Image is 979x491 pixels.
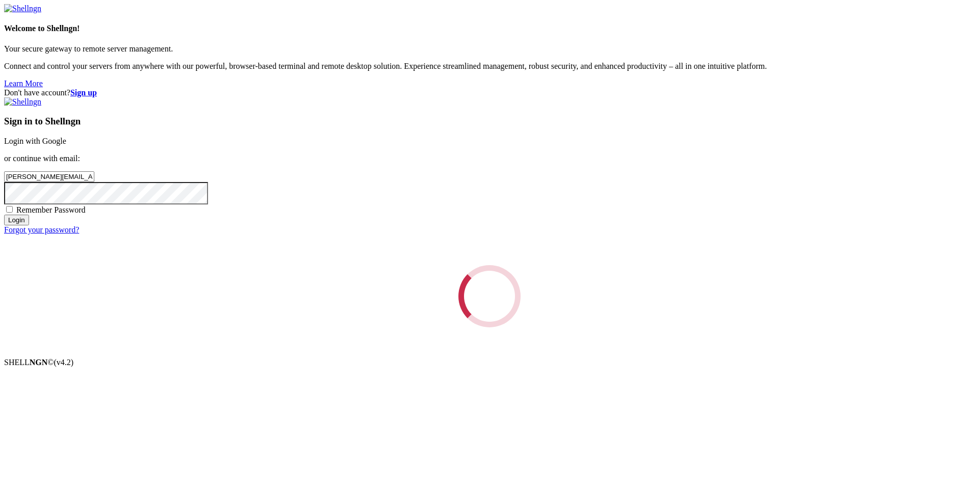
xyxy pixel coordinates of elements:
p: Connect and control your servers from anywhere with our powerful, browser-based terminal and remo... [4,62,975,71]
span: 4.2.0 [54,358,74,367]
h3: Sign in to Shellngn [4,116,975,127]
a: Sign up [70,88,97,97]
span: SHELL © [4,358,73,367]
div: Loading... [458,265,521,327]
img: Shellngn [4,97,41,107]
p: or continue with email: [4,154,975,163]
a: Learn More [4,79,43,88]
b: NGN [30,358,48,367]
a: Forgot your password? [4,225,79,234]
a: Login with Google [4,137,66,145]
span: Remember Password [16,205,86,214]
h4: Welcome to Shellngn! [4,24,975,33]
input: Email address [4,171,94,182]
input: Remember Password [6,206,13,213]
div: Don't have account? [4,88,975,97]
img: Shellngn [4,4,41,13]
p: Your secure gateway to remote server management. [4,44,975,54]
input: Login [4,215,29,225]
